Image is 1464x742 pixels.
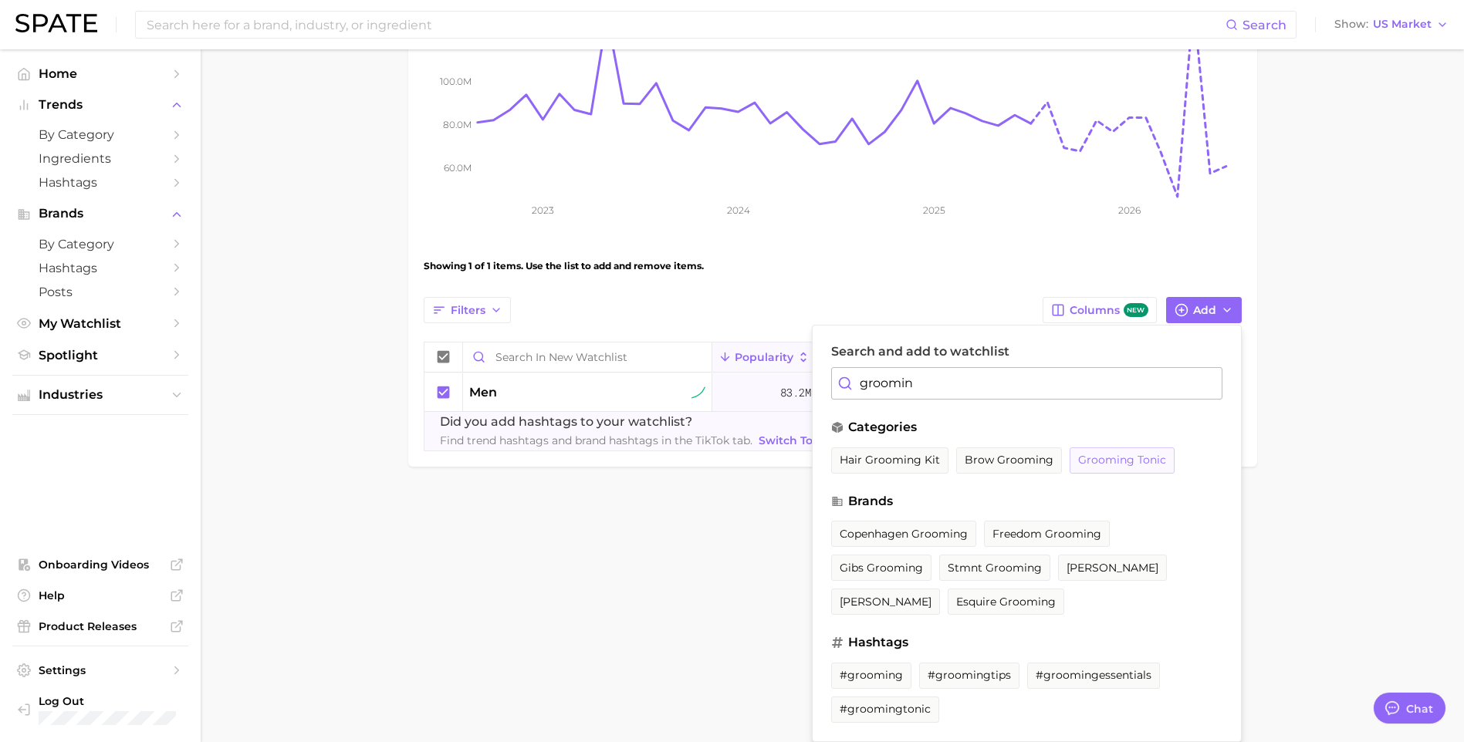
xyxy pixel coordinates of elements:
[39,285,162,299] span: Posts
[831,589,940,615] button: [PERSON_NAME]
[39,151,162,166] span: Ingredients
[39,619,162,633] span: Product Releases
[1043,297,1156,323] button: Columnsnew
[1070,303,1148,318] span: Columns
[12,690,188,730] a: Log out. Currently logged in with e-mail m-usarzewicz@aiibeauty.com.
[948,562,1042,575] span: stmnt grooming
[39,98,162,112] span: Trends
[451,304,485,317] span: Filters
[1078,454,1166,467] span: grooming tonic
[12,280,188,304] a: Posts
[956,447,1062,474] button: brow grooming
[992,528,1101,541] span: freedom grooming
[39,66,162,81] span: Home
[39,175,162,190] span: Hashtags
[424,297,511,323] button: Filters
[39,127,162,142] span: by Category
[39,261,162,275] span: Hashtags
[726,204,749,216] tspan: 2024
[469,383,497,402] span: men
[1193,304,1216,317] span: Add
[1334,20,1368,29] span: Show
[12,147,188,170] a: Ingredients
[444,162,472,174] tspan: 60.0m
[965,454,1053,467] span: brow grooming
[12,170,188,194] a: Hashtags
[1124,303,1148,318] span: new
[756,431,854,450] a: Switch to TikTok
[12,123,188,147] a: by Category
[1118,204,1141,216] tspan: 2026
[39,316,162,331] span: My Watchlist
[12,312,188,336] a: My Watchlist
[39,348,162,363] span: Spotlight
[39,663,162,677] span: Settings
[1373,20,1432,29] span: US Market
[12,93,188,116] button: Trends
[15,14,97,32] img: SPATE
[145,12,1226,38] input: Search here for a brand, industry, or ingredient
[532,204,554,216] tspan: 2023
[848,633,908,652] span: hashtags
[12,615,188,638] a: Product Releases
[1036,669,1151,682] span: #groomingessentials
[443,119,472,130] tspan: 80.0m
[848,492,893,511] span: brands
[39,237,162,251] span: by Category
[831,521,976,547] button: copenhagen grooming
[440,431,854,450] span: Find trend hashtags and brand hashtags in the TikTok tab.
[39,589,162,602] span: Help
[440,413,854,431] span: Did you add hashtags to your watchlist?
[39,207,162,221] span: Brands
[712,342,817,373] button: Popularity
[39,694,200,708] span: Log Out
[1330,15,1452,35] button: ShowUS Market
[848,418,917,437] span: categories
[1243,18,1286,32] span: Search
[1058,555,1167,581] button: [PERSON_NAME]
[831,344,1222,359] label: Search and add to watchlist
[691,386,705,400] img: sustained riser
[12,343,188,367] a: Spotlight
[12,584,188,607] a: Help
[840,562,923,575] span: gibs grooming
[956,595,1056,609] span: esquire grooming
[922,204,945,216] tspan: 2025
[12,62,188,86] a: Home
[948,589,1064,615] button: esquire grooming
[840,703,931,716] span: #groomingtonic
[12,553,188,576] a: Onboarding Videos
[39,558,162,572] span: Onboarding Videos
[12,659,188,682] a: Settings
[840,454,940,467] span: hair grooming kit
[424,245,1242,288] div: Showing 1 of 1 items. Use the list to add and remove items.
[928,669,1011,682] span: #groomingtips
[831,447,948,474] button: hair grooming kit
[840,669,903,682] span: #grooming
[831,663,911,689] button: #grooming
[831,555,931,581] button: gibs grooming
[780,383,811,402] span: 83.2m
[39,388,162,402] span: Industries
[1067,562,1158,575] span: [PERSON_NAME]
[840,595,931,609] span: [PERSON_NAME]
[735,351,793,363] span: Popularity
[12,202,188,225] button: Brands
[1027,663,1160,689] button: #groomingessentials
[424,373,1241,412] button: mensustained riser83.2m0.0%-4.0%-4.6%87.7%12.3%
[759,434,851,447] span: Switch to TikTok
[840,528,968,541] span: copenhagen grooming
[1166,297,1242,323] button: Add
[440,76,472,87] tspan: 100.0m
[919,663,1019,689] button: #groomingtips
[12,383,188,406] button: Industries
[939,555,1050,581] button: stmnt grooming
[984,521,1110,547] button: freedom grooming
[12,232,188,256] a: by Category
[1070,447,1175,474] button: grooming tonic
[831,696,939,723] button: #groomingtonic
[463,342,712,372] input: Search in New Watchlist
[12,256,188,280] a: Hashtags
